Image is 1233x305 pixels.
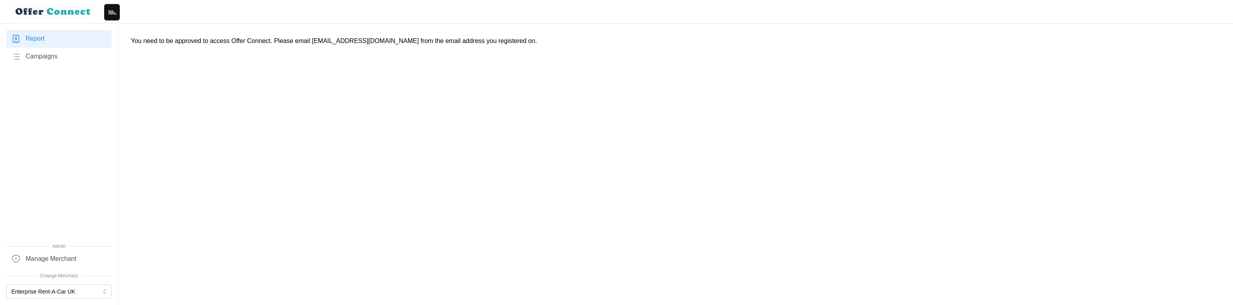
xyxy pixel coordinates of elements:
[6,243,112,250] span: Admin
[26,34,45,44] span: Report
[26,254,76,264] span: Manage Merchant
[6,30,112,48] a: Report
[6,48,112,65] a: Campaigns
[6,284,112,299] button: Enterprise Rent-A-Car UK
[6,250,112,268] a: Manage Merchant
[6,272,112,280] span: Change Merchant
[13,5,95,19] img: loyalBe Logo
[131,36,1220,46] div: You need to be approved to access Offer Connect. Please email [EMAIL_ADDRESS][DOMAIN_NAME] from t...
[26,52,58,62] span: Campaigns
